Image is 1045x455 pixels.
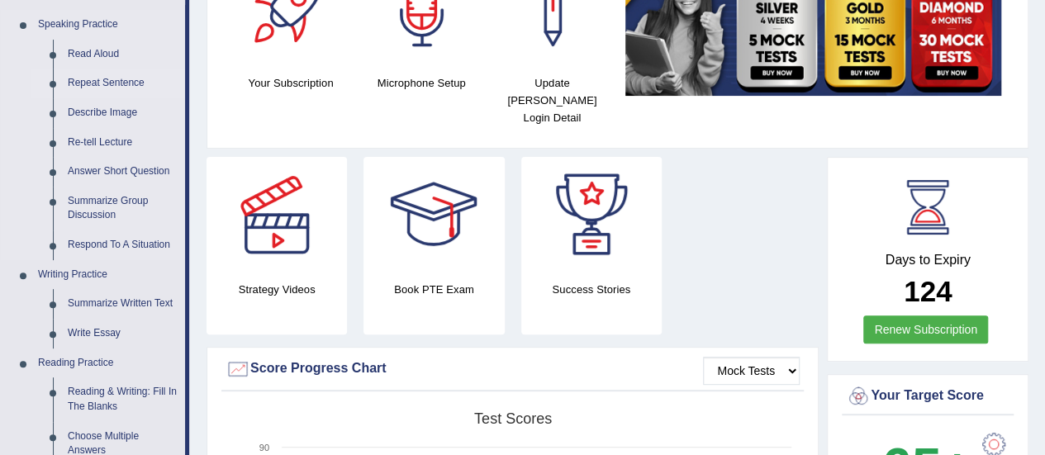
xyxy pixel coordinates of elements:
a: Summarize Group Discussion [60,187,185,230]
a: Reading & Writing: Fill In The Blanks [60,377,185,421]
a: Summarize Written Text [60,289,185,319]
div: Score Progress Chart [226,357,800,382]
a: Write Essay [60,319,185,348]
text: 90 [259,443,269,453]
a: Renew Subscription [863,315,988,344]
h4: Update [PERSON_NAME] Login Detail [495,74,609,126]
h4: Microphone Setup [364,74,478,92]
a: Answer Short Question [60,157,185,187]
a: Repeat Sentence [60,69,185,98]
h4: Your Subscription [234,74,348,92]
h4: Strategy Videos [207,281,347,298]
tspan: Test scores [474,410,552,427]
a: Reading Practice [31,348,185,378]
b: 124 [904,275,952,307]
a: Writing Practice [31,260,185,290]
h4: Success Stories [521,281,662,298]
div: Your Target Score [846,384,1009,409]
h4: Book PTE Exam [363,281,504,298]
h4: Days to Expiry [846,253,1009,268]
a: Read Aloud [60,40,185,69]
a: Respond To A Situation [60,230,185,260]
a: Re-tell Lecture [60,128,185,158]
a: Speaking Practice [31,10,185,40]
a: Describe Image [60,98,185,128]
